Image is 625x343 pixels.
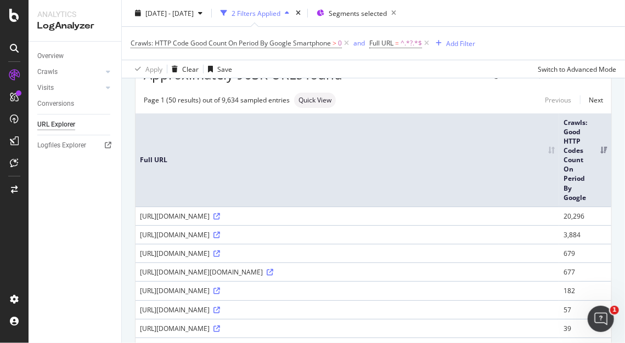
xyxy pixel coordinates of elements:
[559,244,611,262] td: 679
[312,4,401,22] button: Segments selected
[216,4,294,22] button: 2 Filters Applied
[136,113,559,207] th: Full URL: activate to sort column ascending
[37,82,103,94] a: Visits
[140,230,555,239] div: [URL][DOMAIN_NAME]
[232,8,280,18] div: 2 Filters Applied
[588,306,614,332] iframe: Intercom live chat
[610,306,619,315] span: 1
[299,97,331,104] span: Quick View
[145,8,194,18] span: [DATE] - [DATE]
[431,37,475,50] button: Add Filter
[37,98,74,110] div: Conversions
[37,82,54,94] div: Visits
[333,38,336,48] span: >
[446,38,475,48] div: Add Filter
[182,64,199,73] div: Clear
[294,93,336,108] div: neutral label
[140,267,555,277] div: [URL][DOMAIN_NAME][DOMAIN_NAME]
[217,64,232,73] div: Save
[37,98,114,110] a: Conversions
[37,66,103,78] a: Crawls
[204,60,232,78] button: Save
[369,38,393,48] span: Full URL
[131,60,162,78] button: Apply
[131,38,331,48] span: Crawls: HTTP Code Good Count On Period By Google Smartphone
[37,140,86,151] div: Logfiles Explorer
[559,300,611,319] td: 57
[37,66,58,78] div: Crawls
[37,119,114,130] a: URL Explorer
[395,38,399,48] span: =
[533,60,616,78] button: Switch to Advanced Mode
[559,262,611,281] td: 677
[559,281,611,300] td: 182
[140,286,555,295] div: [URL][DOMAIN_NAME]
[559,319,611,338] td: 39
[140,211,555,221] div: [URL][DOMAIN_NAME]
[559,207,611,225] td: 20,296
[131,4,207,22] button: [DATE] - [DATE]
[329,8,387,18] span: Segments selected
[294,8,303,19] div: times
[37,9,112,20] div: Analytics
[140,249,555,258] div: [URL][DOMAIN_NAME]
[353,38,365,48] button: and
[37,50,114,62] a: Overview
[580,92,603,108] a: Next
[37,20,112,32] div: LogAnalyzer
[37,140,114,151] a: Logfiles Explorer
[559,113,611,207] th: Crawls: Good HTTP Codes Count On Period By Google: activate to sort column ascending
[140,305,555,315] div: [URL][DOMAIN_NAME]
[338,36,342,51] span: 0
[559,225,611,244] td: 3,884
[538,64,616,73] div: Switch to Advanced Mode
[37,119,75,130] div: URL Explorer
[167,60,199,78] button: Clear
[37,50,64,62] div: Overview
[144,95,290,105] div: Page 1 (50 results) out of 9,634 sampled entries
[140,324,555,333] div: [URL][DOMAIN_NAME]
[145,64,162,73] div: Apply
